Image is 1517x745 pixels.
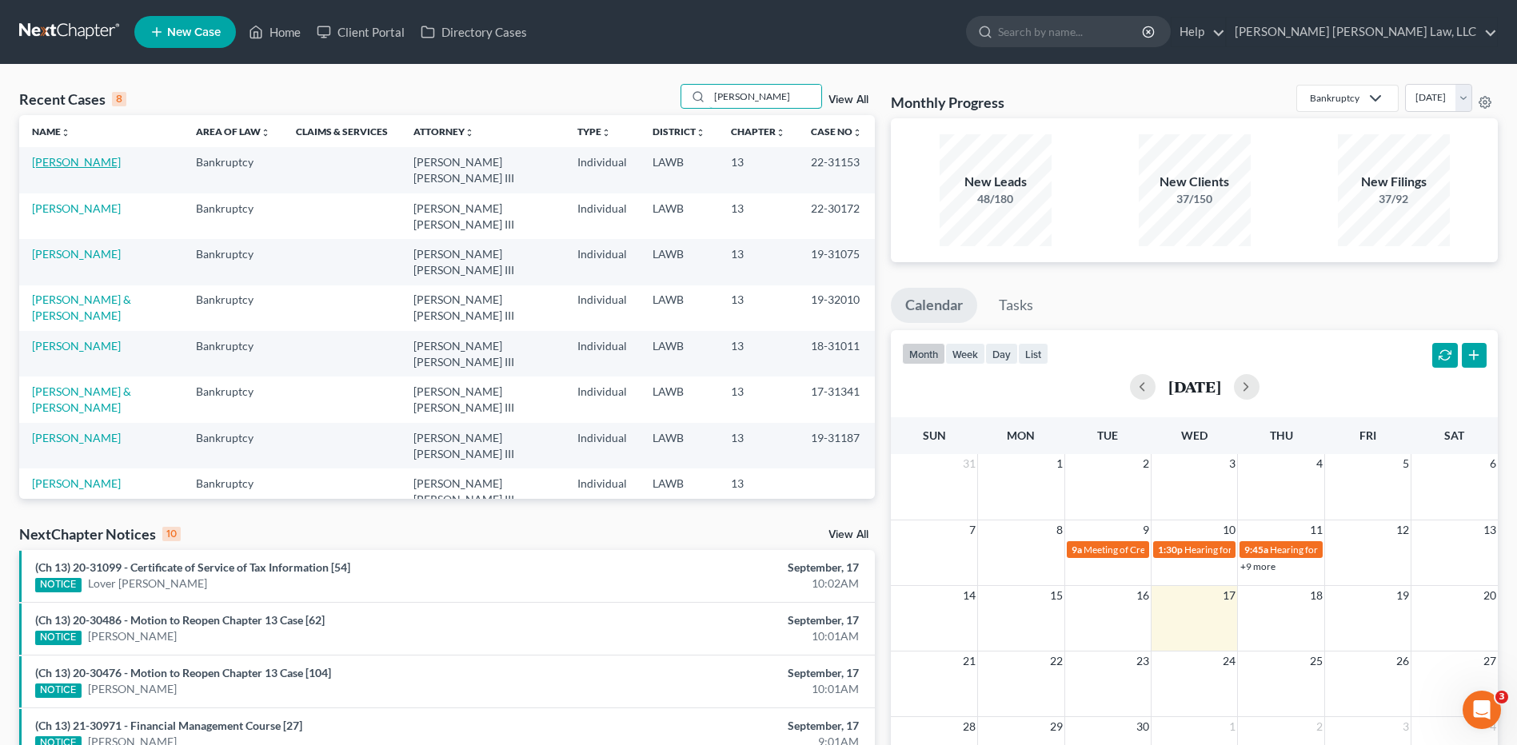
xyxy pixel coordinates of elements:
span: 5 [1401,454,1411,473]
td: Bankruptcy [183,147,283,193]
span: 9:45a [1244,544,1268,556]
input: Search by name... [709,85,821,108]
td: Bankruptcy [183,331,283,376]
td: [PERSON_NAME] [PERSON_NAME] III [401,376,565,422]
div: September, 17 [595,560,859,576]
span: Meeting of Creditors for [PERSON_NAME] [1084,544,1261,556]
a: Districtunfold_more [653,125,705,137]
i: unfold_more [601,128,611,137]
td: LAWB [640,147,718,193]
span: 24 [1221,651,1237,671]
td: [PERSON_NAME] [PERSON_NAME] III [401,285,565,331]
td: [PERSON_NAME] [PERSON_NAME] III [401,147,565,193]
th: Claims & Services [283,115,401,147]
span: 9a [1072,544,1082,556]
button: list [1018,343,1048,365]
span: 12 [1395,520,1411,540]
a: Attorneyunfold_more [413,125,474,137]
span: 2 [1141,454,1151,473]
a: [PERSON_NAME] [32,431,121,444]
span: Thu [1270,428,1293,442]
td: LAWB [640,285,718,331]
div: 10:01AM [595,628,859,644]
span: 30 [1135,717,1151,736]
a: (Ch 13) 20-30486 - Motion to Reopen Chapter 13 Case [62] [35,613,325,627]
span: 3 [1401,717,1411,736]
a: [PERSON_NAME] & [PERSON_NAME] [32,293,131,322]
a: (Ch 13) 20-30476 - Motion to Reopen Chapter 13 Case [104] [35,666,331,679]
span: 1 [1228,717,1237,736]
span: 11 [1308,520,1324,540]
td: 13 [718,468,798,514]
span: 20 [1482,586,1498,605]
a: [PERSON_NAME] [32,476,121,490]
span: 28 [961,717,977,736]
td: Bankruptcy [183,423,283,468]
span: 13 [1482,520,1498,540]
span: Hearing for [PERSON_NAME] [1184,544,1309,556]
span: 22 [1048,651,1064,671]
td: 13 [718,376,798,422]
span: 3 [1495,691,1508,703]
span: Wed [1181,428,1208,442]
td: LAWB [640,376,718,422]
div: 48/180 [940,191,1052,207]
a: (Ch 13) 20-31099 - Certificate of Service of Tax Information [54] [35,560,350,574]
td: Bankruptcy [183,376,283,422]
span: Tue [1097,428,1118,442]
a: Home [241,18,309,46]
div: NOTICE [35,578,82,592]
td: 17-31341 [798,376,875,422]
div: 37/150 [1139,191,1251,207]
td: [PERSON_NAME] [PERSON_NAME] III [401,468,565,514]
span: Sat [1444,428,1464,442]
td: LAWB [640,193,718,239]
td: [PERSON_NAME] [PERSON_NAME] III [401,193,565,239]
td: [PERSON_NAME] [PERSON_NAME] III [401,239,565,285]
div: NextChapter Notices [19,524,181,544]
td: 13 [718,193,798,239]
div: NOTICE [35,683,82,698]
a: Directory Cases [413,18,535,46]
td: Individual [565,468,640,514]
a: Client Portal [309,18,413,46]
a: Lover [PERSON_NAME] [88,576,207,592]
a: Calendar [891,288,977,323]
td: Individual [565,239,640,285]
span: 31 [961,454,977,473]
td: Individual [565,285,640,331]
span: 26 [1395,651,1411,671]
i: unfold_more [261,128,270,137]
span: Fri [1359,428,1376,442]
td: Bankruptcy [183,193,283,239]
td: 18-31011 [798,331,875,376]
div: 10:02AM [595,576,859,592]
span: 7 [968,520,977,540]
i: unfold_more [852,128,862,137]
div: New Leads [940,173,1052,191]
span: 17 [1221,586,1237,605]
a: [PERSON_NAME] [PERSON_NAME] Law, LLC [1227,18,1497,46]
a: (Ch 13) 21-30971 - Financial Management Course [27] [35,719,302,732]
button: month [902,343,945,365]
td: 19-31075 [798,239,875,285]
a: [PERSON_NAME] [32,247,121,261]
div: New Filings [1338,173,1450,191]
td: Bankruptcy [183,285,283,331]
h3: Monthly Progress [891,93,1004,112]
button: day [985,343,1018,365]
div: 8 [112,92,126,106]
div: 10 [162,527,181,541]
span: 21 [961,651,977,671]
div: September, 17 [595,665,859,681]
input: Search by name... [998,17,1144,46]
td: 19-32010 [798,285,875,331]
span: Sun [923,428,946,442]
a: [PERSON_NAME] & [PERSON_NAME] [32,384,131,414]
i: unfold_more [776,128,785,137]
span: 10 [1221,520,1237,540]
span: 3 [1228,454,1237,473]
td: 13 [718,285,798,331]
span: 1 [1055,454,1064,473]
div: 37/92 [1338,191,1450,207]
